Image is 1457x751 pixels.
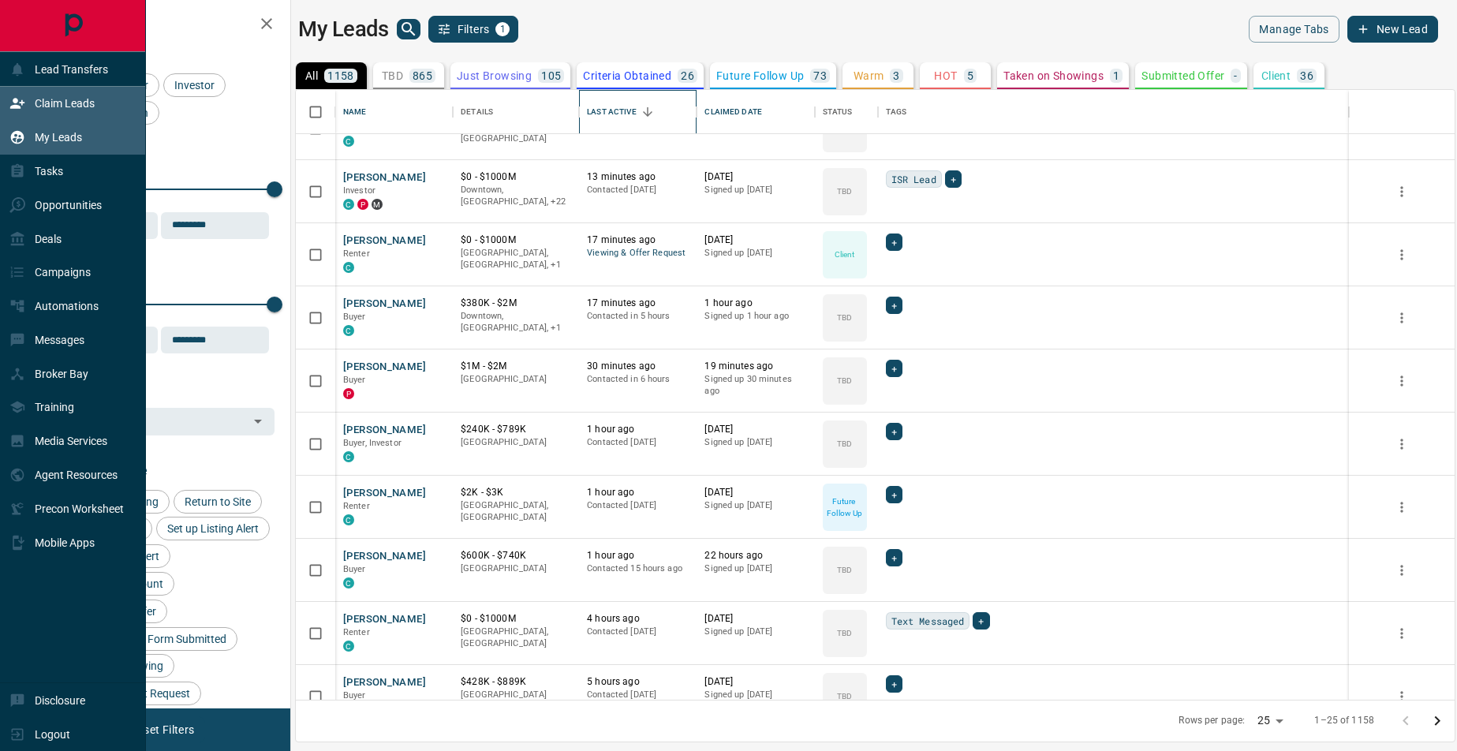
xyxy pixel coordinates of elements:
p: 17 minutes ago [587,297,689,310]
span: + [891,234,897,250]
p: $0 - $1000M [461,234,571,247]
p: Future Follow Up [716,70,804,81]
p: $0 - $1000M [461,612,571,626]
span: Text Messaged [891,613,965,629]
div: mrloft.ca [372,199,383,210]
button: [PERSON_NAME] [343,360,426,375]
span: + [891,487,897,503]
h1: My Leads [298,17,389,42]
span: + [891,297,897,313]
p: 26 [681,70,694,81]
p: 5 hours ago [587,675,689,689]
div: condos.ca [343,451,354,462]
span: + [978,613,984,629]
span: + [891,361,897,376]
p: [DATE] [704,675,806,689]
p: Contacted [DATE] [587,499,689,512]
p: [GEOGRAPHIC_DATA] [461,373,571,386]
p: Contacted [DATE] [587,184,689,196]
div: 25 [1251,709,1289,732]
button: [PERSON_NAME] [343,297,426,312]
p: Contacted in 5 hours [587,310,689,323]
p: [DATE] [704,423,806,436]
button: more [1390,432,1414,456]
p: TBD [382,70,403,81]
span: Investor [169,79,220,92]
div: condos.ca [343,325,354,336]
p: Contacted in 6 hours [587,373,689,386]
button: more [1390,559,1414,582]
button: more [1390,369,1414,393]
p: Client [835,248,855,260]
p: 1 hour ago [587,549,689,562]
p: Signed up [DATE] [704,184,806,196]
p: [GEOGRAPHIC_DATA], [GEOGRAPHIC_DATA] [461,626,571,650]
p: Signed up [DATE] [704,247,806,260]
span: Buyer [343,375,366,385]
p: Toronto [461,310,571,334]
p: 1 [1113,70,1119,81]
p: 1 hour ago [587,423,689,436]
button: more [1390,685,1414,708]
button: Filters1 [428,16,519,43]
p: 1158 [327,70,354,81]
div: Tags [878,90,1349,134]
div: condos.ca [343,641,354,652]
p: Signed up 30 minutes ago [704,373,806,398]
div: Details [461,90,493,134]
p: $0 - $1000M [461,170,571,184]
p: TBD [837,690,852,702]
div: Tags [886,90,907,134]
p: Signed up [DATE] [704,499,806,512]
div: Claimed Date [697,90,814,134]
p: TBD [837,185,852,197]
div: + [886,234,902,251]
button: Open [247,410,269,432]
div: Return to Site [174,490,262,514]
span: Renter [343,501,370,511]
p: TBD [837,375,852,387]
p: Rows per page: [1179,714,1245,727]
p: Future Follow Up [824,495,865,519]
p: Submitted Offer [1141,70,1224,81]
div: Claimed Date [704,90,762,134]
p: [GEOGRAPHIC_DATA] [461,689,571,701]
span: + [951,171,956,187]
p: [DATE] [704,612,806,626]
p: 1 hour ago [587,486,689,499]
p: Contacted [DATE] [587,436,689,449]
span: Renter [343,627,370,637]
span: Investor [343,185,375,196]
div: + [886,423,902,440]
span: Return to Site [179,495,256,508]
p: 105 [541,70,561,81]
div: condos.ca [343,514,354,525]
button: Reset Filters [120,716,204,743]
div: Status [823,90,853,134]
p: Etobicoke, Etobicoke, Midtown | Central, North York, Scarborough, Scarborough, York Crosstown, To... [461,184,571,208]
div: Name [335,90,453,134]
p: 36 [1300,70,1313,81]
button: New Lead [1347,16,1438,43]
div: Set up Listing Alert [156,517,270,540]
p: Contacted [DATE] [587,689,689,701]
p: $240K - $789K [461,423,571,436]
div: property.ca [343,388,354,399]
p: [DATE] [704,486,806,499]
div: Last Active [587,90,636,134]
p: - [1234,70,1237,81]
p: Signed up [DATE] [704,436,806,449]
div: condos.ca [343,262,354,273]
button: search button [397,19,420,39]
div: + [886,297,902,314]
p: $1M - $2M [461,360,571,373]
p: $600K - $740K [461,549,571,562]
p: 22 hours ago [704,549,806,562]
span: Renter [343,248,370,259]
span: + [891,550,897,566]
p: Contacted [DATE] [587,626,689,638]
button: [PERSON_NAME] [343,170,426,185]
button: [PERSON_NAME] [343,234,426,248]
div: condos.ca [343,136,354,147]
span: ISR Lead [891,171,936,187]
